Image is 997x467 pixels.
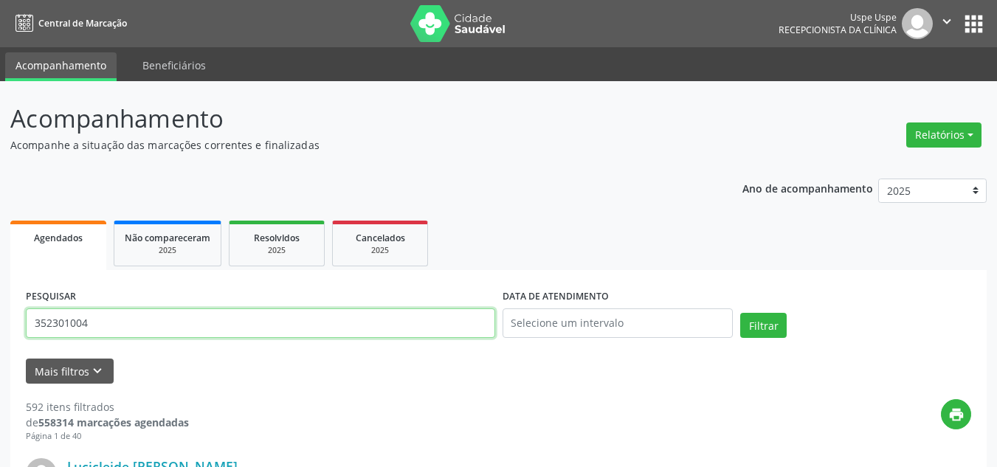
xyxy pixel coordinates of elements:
p: Acompanhamento [10,100,694,137]
div: Página 1 de 40 [26,430,189,443]
button: apps [961,11,987,37]
span: Recepcionista da clínica [779,24,897,36]
span: Resolvidos [254,232,300,244]
div: 2025 [240,245,314,256]
span: Central de Marcação [38,17,127,30]
strong: 558314 marcações agendadas [38,415,189,429]
a: Central de Marcação [10,11,127,35]
button: print [941,399,971,429]
div: 2025 [343,245,417,256]
p: Ano de acompanhamento [742,179,873,197]
p: Acompanhe a situação das marcações correntes e finalizadas [10,137,694,153]
a: Beneficiários [132,52,216,78]
span: Agendados [34,232,83,244]
label: PESQUISAR [26,286,76,308]
i: print [948,407,965,423]
div: 592 itens filtrados [26,399,189,415]
button: Mais filtroskeyboard_arrow_down [26,359,114,384]
input: Selecione um intervalo [503,308,734,338]
div: 2025 [125,245,210,256]
input: Nome, código do beneficiário ou CPF [26,308,495,338]
button: Filtrar [740,313,787,338]
label: DATA DE ATENDIMENTO [503,286,609,308]
span: Não compareceram [125,232,210,244]
div: de [26,415,189,430]
div: Uspe Uspe [779,11,897,24]
img: img [902,8,933,39]
button: Relatórios [906,122,982,148]
i: keyboard_arrow_down [89,363,106,379]
button:  [933,8,961,39]
span: Cancelados [356,232,405,244]
a: Acompanhamento [5,52,117,81]
i:  [939,13,955,30]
